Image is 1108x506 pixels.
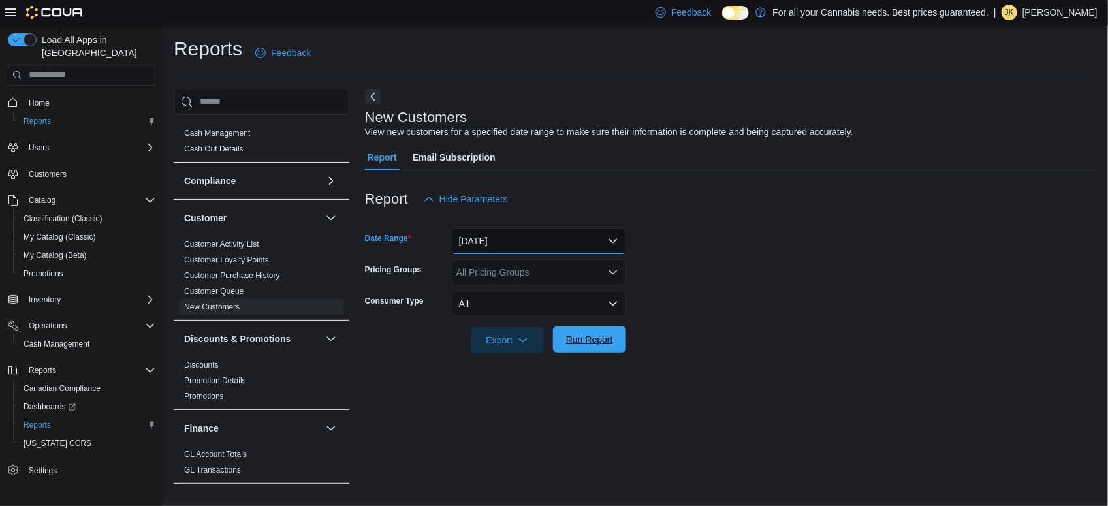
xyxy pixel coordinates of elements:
[3,93,161,112] button: Home
[13,112,161,131] button: Reports
[18,417,56,433] a: Reports
[24,166,155,182] span: Customers
[3,138,161,157] button: Users
[24,250,87,261] span: My Catalog (Beta)
[18,211,108,227] a: Classification (Classic)
[29,195,55,206] span: Catalog
[271,46,311,59] span: Feedback
[1005,5,1014,20] span: JK
[24,95,155,111] span: Home
[671,6,711,19] span: Feedback
[184,255,269,264] a: Customer Loyalty Points
[323,210,339,226] button: Customer
[29,98,50,108] span: Home
[365,233,411,244] label: Date Range
[250,40,316,66] a: Feedback
[1002,5,1017,20] div: Jennifer Kinzie
[184,174,236,187] h3: Compliance
[608,267,618,277] button: Open list of options
[18,381,155,396] span: Canadian Compliance
[413,144,496,170] span: Email Subscription
[184,129,250,138] a: Cash Management
[184,392,224,401] a: Promotions
[24,420,51,430] span: Reports
[184,360,219,370] a: Discounts
[24,383,101,394] span: Canadian Compliance
[3,361,161,379] button: Reports
[18,417,155,433] span: Reports
[323,331,339,347] button: Discounts & Promotions
[29,169,67,180] span: Customers
[184,332,321,345] button: Discounts & Promotions
[184,466,241,475] a: GL Transactions
[18,336,155,352] span: Cash Management
[13,210,161,228] button: Classification (Classic)
[184,144,244,153] a: Cash Out Details
[553,326,626,353] button: Run Report
[174,357,349,409] div: Discounts & Promotions
[26,6,84,19] img: Cova
[184,302,240,312] span: New Customers
[184,391,224,402] span: Promotions
[365,89,381,104] button: Next
[365,296,424,306] label: Consumer Type
[479,327,536,353] span: Export
[18,114,56,129] a: Reports
[994,5,996,20] p: |
[184,376,246,385] a: Promotion Details
[174,447,349,483] div: Finance
[3,317,161,335] button: Operations
[184,174,321,187] button: Compliance
[24,213,103,224] span: Classification (Classic)
[24,402,76,412] span: Dashboards
[365,264,422,275] label: Pricing Groups
[3,460,161,479] button: Settings
[13,264,161,283] button: Promotions
[13,379,161,398] button: Canadian Compliance
[24,166,72,182] a: Customers
[18,247,92,263] a: My Catalog (Beta)
[184,287,244,296] a: Customer Queue
[18,247,155,263] span: My Catalog (Beta)
[365,110,467,125] h3: New Customers
[18,399,81,415] a: Dashboards
[18,381,106,396] a: Canadian Compliance
[24,462,155,478] span: Settings
[419,186,513,212] button: Hide Parameters
[184,286,244,296] span: Customer Queue
[29,321,67,331] span: Operations
[184,270,280,281] span: Customer Purchase History
[13,246,161,264] button: My Catalog (Beta)
[184,450,247,459] a: GL Account Totals
[18,336,95,352] a: Cash Management
[184,375,246,386] span: Promotion Details
[184,449,247,460] span: GL Account Totals
[18,266,155,281] span: Promotions
[24,140,54,155] button: Users
[24,292,155,308] span: Inventory
[451,228,626,254] button: [DATE]
[13,335,161,353] button: Cash Management
[24,292,66,308] button: Inventory
[29,466,57,476] span: Settings
[184,212,321,225] button: Customer
[24,193,61,208] button: Catalog
[184,240,259,249] a: Customer Activity List
[18,435,155,451] span: Washington CCRS
[3,165,161,183] button: Customers
[184,422,321,435] button: Finance
[184,422,219,435] h3: Finance
[13,434,161,452] button: [US_STATE] CCRS
[24,463,62,479] a: Settings
[1022,5,1098,20] p: [PERSON_NAME]
[174,36,242,62] h1: Reports
[13,398,161,416] a: Dashboards
[184,128,250,138] span: Cash Management
[24,193,155,208] span: Catalog
[24,232,96,242] span: My Catalog (Classic)
[18,229,101,245] a: My Catalog (Classic)
[3,191,161,210] button: Catalog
